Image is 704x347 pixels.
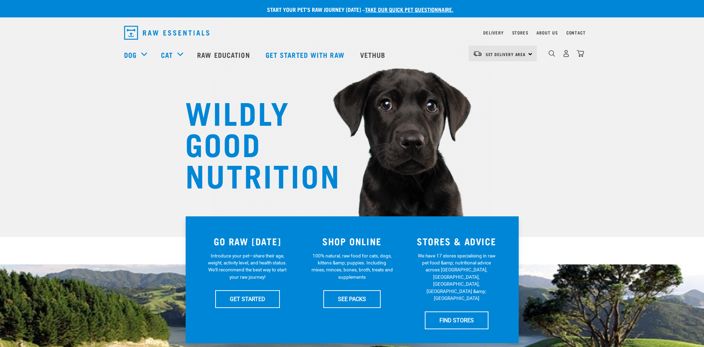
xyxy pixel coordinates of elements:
[185,96,324,190] h1: WILDLY GOOD NUTRITION
[353,41,394,69] a: Vethub
[124,49,137,60] a: Dog
[304,236,400,247] h3: SHOP ONLINE
[549,50,555,57] img: home-icon-1@2x.png
[200,236,296,247] h3: GO RAW [DATE]
[563,50,570,57] img: user.png
[311,252,393,281] p: 100% natural, raw food for cats, dogs, kittens &amp; puppies. Including mixes, minces, bones, bro...
[416,252,497,302] p: We have 17 stores specialising in raw pet food &amp; nutritional advice across [GEOGRAPHIC_DATA],...
[577,50,584,57] img: home-icon@2x.png
[512,31,528,34] a: Stores
[215,290,280,308] a: GET STARTED
[207,252,288,281] p: Introduce your pet—share their age, weight, activity level, and health status. We'll recommend th...
[483,31,503,34] a: Delivery
[536,31,558,34] a: About Us
[486,53,526,55] span: Set Delivery Area
[365,8,453,11] a: take our quick pet questionnaire.
[323,290,381,308] a: SEE PACKS
[259,41,353,69] a: Get started with Raw
[473,51,482,57] img: van-moving.png
[124,26,209,40] img: Raw Essentials Logo
[566,31,586,34] a: Contact
[161,49,173,60] a: Cat
[190,41,258,69] a: Raw Education
[119,23,586,43] nav: dropdown navigation
[408,236,505,247] h3: STORES & ADVICE
[425,311,488,329] a: FIND STORES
